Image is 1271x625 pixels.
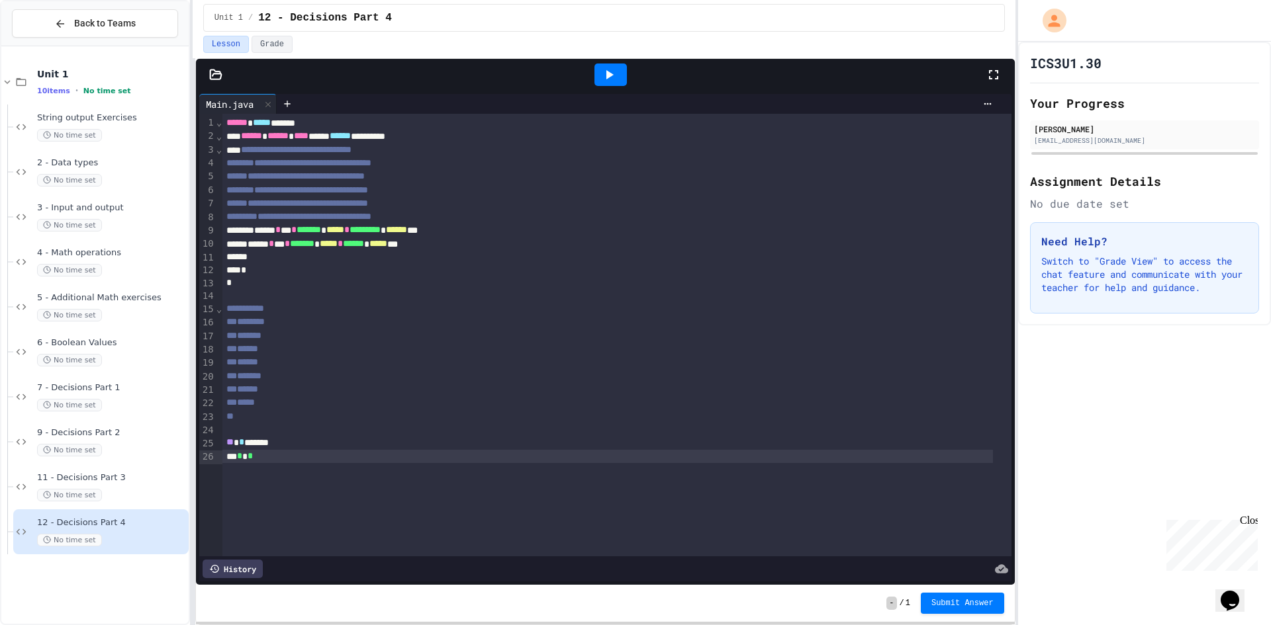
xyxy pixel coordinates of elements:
[199,211,216,224] div: 8
[37,292,186,304] span: 5 - Additional Math exercises
[921,593,1004,614] button: Submit Answer
[37,247,186,259] span: 4 - Math operations
[37,382,186,394] span: 7 - Decisions Part 1
[199,277,216,290] div: 13
[199,411,216,424] div: 23
[199,437,216,450] div: 25
[37,309,102,321] span: No time set
[199,224,216,237] div: 9
[203,560,263,578] div: History
[199,370,216,384] div: 20
[199,290,216,303] div: 14
[37,444,102,456] span: No time set
[216,304,222,314] span: Fold line
[37,174,102,187] span: No time set
[199,170,216,183] div: 5
[37,534,102,546] span: No time set
[199,450,216,464] div: 26
[1034,123,1255,135] div: [PERSON_NAME]
[258,10,392,26] span: 12 - Decisions Part 4
[199,397,216,410] div: 22
[37,427,186,438] span: 9 - Decisions Part 2
[216,117,222,128] span: Fold line
[216,131,222,142] span: Fold line
[37,87,70,95] span: 10 items
[12,9,178,38] button: Back to Teams
[1215,572,1258,612] iframe: chat widget
[900,598,904,608] span: /
[252,36,293,53] button: Grade
[199,97,260,111] div: Main.java
[37,219,102,231] span: No time set
[37,354,102,366] span: No time set
[1041,233,1248,249] h3: Need Help?
[37,337,186,349] span: 6 - Boolean Values
[1030,172,1259,190] h2: Assignment Details
[37,112,186,124] span: String output Exercises
[199,157,216,170] div: 4
[886,597,896,610] span: -
[37,202,186,214] span: 3 - Input and output
[74,17,136,30] span: Back to Teams
[199,384,216,397] div: 21
[214,13,243,23] span: Unit 1
[5,5,91,84] div: Chat with us now!Close
[203,36,249,53] button: Lesson
[931,598,994,608] span: Submit Answer
[199,94,277,114] div: Main.java
[199,184,216,197] div: 6
[199,144,216,157] div: 3
[1030,196,1259,212] div: No due date set
[199,330,216,343] div: 17
[37,472,186,483] span: 11 - Decisions Part 3
[199,116,216,130] div: 1
[37,517,186,528] span: 12 - Decisions Part 4
[199,356,216,370] div: 19
[37,68,186,80] span: Unit 1
[1030,94,1259,112] h2: Your Progress
[1029,5,1070,36] div: My Account
[199,303,216,316] div: 15
[199,130,216,143] div: 2
[75,85,78,96] span: •
[83,87,131,95] span: No time set
[1034,136,1255,146] div: [EMAIL_ADDRESS][DOMAIN_NAME]
[199,343,216,356] div: 18
[199,197,216,210] div: 7
[248,13,253,23] span: /
[199,251,216,265] div: 11
[37,489,102,501] span: No time set
[199,316,216,329] div: 16
[1161,515,1258,571] iframe: chat widget
[37,264,102,276] span: No time set
[199,237,216,251] div: 10
[37,399,102,411] span: No time set
[199,264,216,277] div: 12
[37,129,102,142] span: No time set
[1030,54,1102,72] h1: ICS3U1.30
[199,424,216,437] div: 24
[216,144,222,155] span: Fold line
[1041,255,1248,294] p: Switch to "Grade View" to access the chat feature and communicate with your teacher for help and ...
[906,598,910,608] span: 1
[37,157,186,169] span: 2 - Data types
